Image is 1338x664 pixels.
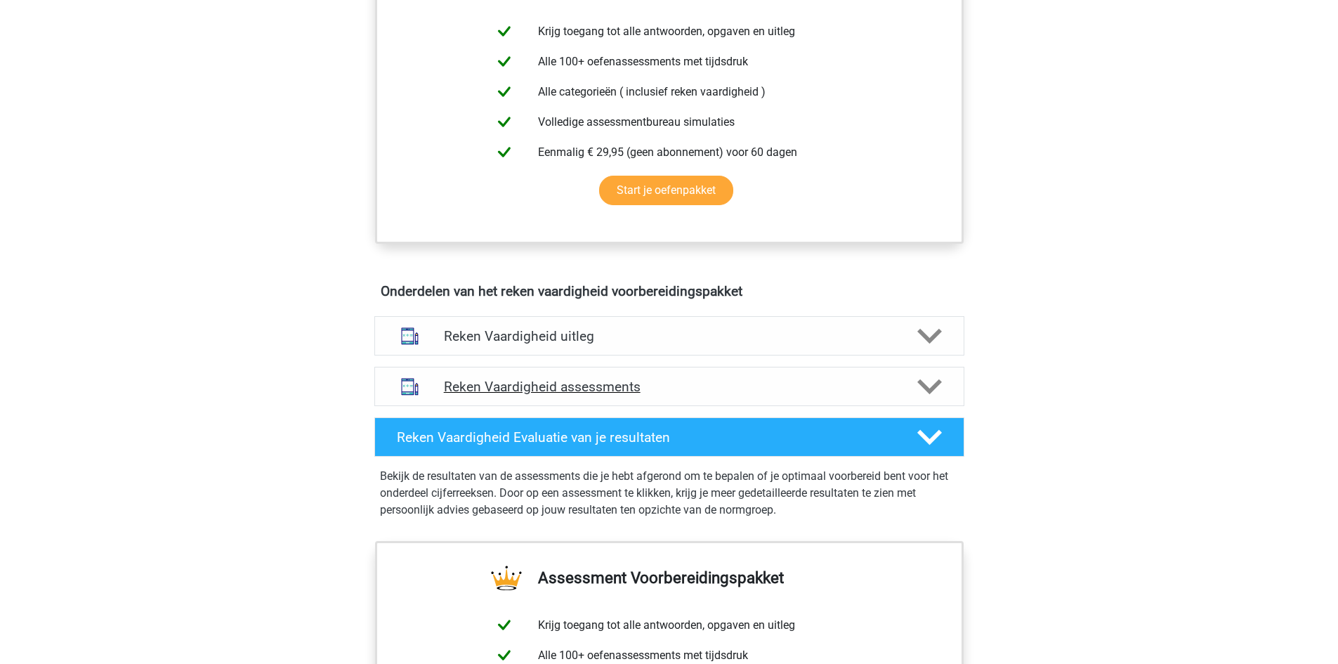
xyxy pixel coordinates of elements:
a: uitleg Reken Vaardigheid uitleg [369,316,970,356]
h4: Reken Vaardigheid uitleg [444,328,895,344]
a: Reken Vaardigheid Evaluatie van je resultaten [369,417,970,457]
img: reken vaardigheid assessments [392,369,428,405]
a: Start je oefenpakket [599,176,733,205]
h4: Reken Vaardigheid assessments [444,379,895,395]
h4: Reken Vaardigheid Evaluatie van je resultaten [397,429,895,445]
img: reken vaardigheid uitleg [392,318,428,354]
a: assessments Reken Vaardigheid assessments [369,367,970,406]
h4: Onderdelen van het reken vaardigheid voorbereidingspakket [381,283,958,299]
p: Bekijk de resultaten van de assessments die je hebt afgerond om te bepalen of je optimaal voorber... [380,468,959,519]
